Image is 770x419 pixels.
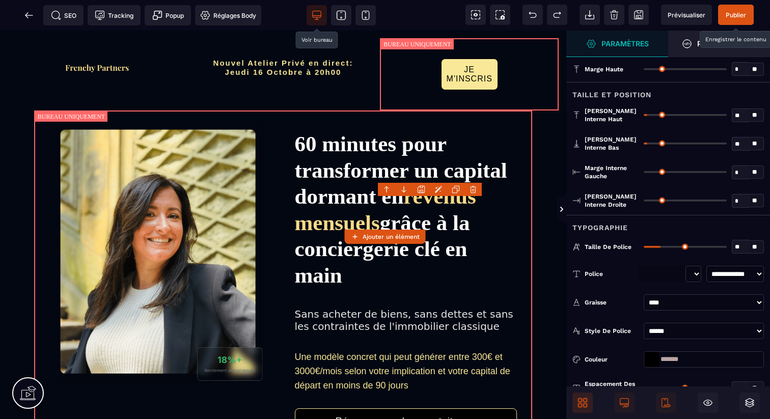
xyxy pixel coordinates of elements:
strong: Personnaliser [697,40,756,47]
span: Espacement des lettres [585,380,639,396]
span: Tracking [95,10,133,20]
strong: Ajouter un élément [363,233,420,240]
span: Voir bureau [307,5,327,25]
span: Marge interne gauche [585,164,639,180]
span: Capture d'écran [490,5,510,25]
span: Favicon [195,5,261,25]
span: Métadata SEO [43,5,84,25]
span: SEO [51,10,76,20]
span: Une modèle concret qui peut générer entre 300€ et 3000€/mois selon votre implication et votre cap... [295,321,510,360]
div: Style de police [585,326,639,336]
span: Enregistrer [628,5,649,25]
span: Ouvrir le gestionnaire de styles [566,31,668,57]
span: Ouvrir le gestionnaire de styles [668,31,770,57]
div: Graisse [585,297,639,308]
span: Publier [726,11,746,19]
span: Enregistrer le contenu [718,5,754,25]
span: Code de suivi [88,5,141,25]
button: JE M'INSCRIS [441,28,498,60]
img: f2a836cbdba2297919ae17fac1211126_Capture_d%E2%80%99e%CC%81cran_2025-09-01_a%CC%80_21.00.57-min.png [57,95,264,353]
span: [PERSON_NAME] interne droite [585,192,639,209]
span: Ouvrir les calques [739,393,760,413]
span: Rétablir [547,5,567,25]
div: Taille et position [566,82,770,101]
div: Sans acheter de biens, sans dettes et sans les contraintes de l'immobilier classique [295,277,517,302]
span: [PERSON_NAME] interne haut [585,107,639,123]
span: Masquer le bloc [698,393,718,413]
span: Défaire [522,5,543,25]
span: Afficher le desktop [614,393,635,413]
span: Créer une alerte modale [145,5,191,25]
div: Couleur [585,354,639,365]
strong: Paramètres [601,40,649,47]
img: f2a3730b544469f405c58ab4be6274e8_Capture_d%E2%80%99e%CC%81cran_2025-09-01_a%CC%80_20.57.27.png [64,33,130,42]
span: Voir les composants [465,5,486,25]
span: Nettoyage [604,5,624,25]
span: Importer [580,5,600,25]
div: Typographie [566,215,770,234]
span: Taille de police [585,243,631,251]
h2: Nouvel Atelier Privé en direct: Jeudi 16 Octobre à 20h00 [202,28,365,51]
button: Réserver ma place gratuite [295,378,517,404]
span: Popup [152,10,184,20]
span: Voir tablette [331,5,351,25]
span: Retour [19,5,39,25]
button: Ajouter un élément [345,230,426,244]
span: Aperçu [661,5,712,25]
span: Marge haute [585,65,623,73]
span: Prévisualiser [668,11,705,19]
span: Voir mobile [355,5,376,25]
span: Afficher le mobile [656,393,676,413]
span: Réglages Body [200,10,256,20]
span: Ouvrir les blocs [572,393,593,413]
span: Afficher les vues [566,194,576,225]
h1: 60 minutes pour transformer un capital dormant en grâce à la conciergerie clé en main [295,100,517,258]
div: Police [585,269,639,279]
span: [PERSON_NAME] interne bas [585,135,639,152]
